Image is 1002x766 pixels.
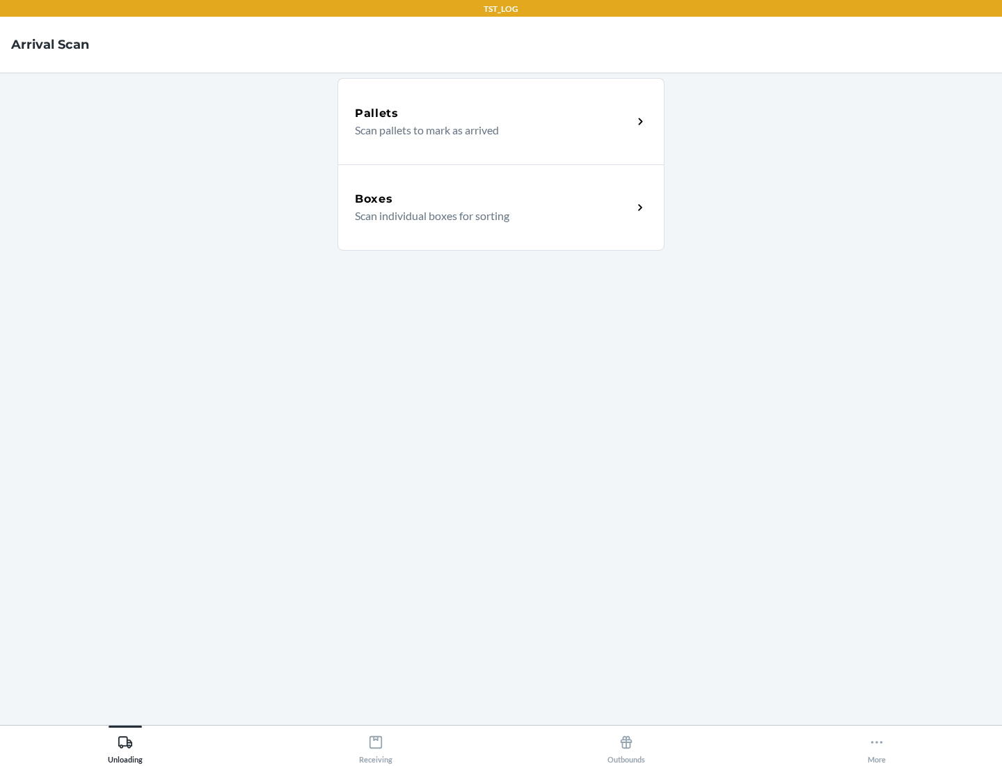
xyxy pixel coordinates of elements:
p: TST_LOG [484,3,518,15]
p: Scan individual boxes for sorting [355,208,621,224]
a: BoxesScan individual boxes for sorting [337,164,665,251]
h5: Boxes [355,191,393,208]
h5: Pallets [355,105,399,122]
h4: Arrival Scan [11,36,89,54]
div: More [868,729,886,764]
button: Outbounds [501,726,751,764]
div: Outbounds [607,729,645,764]
p: Scan pallets to mark as arrived [355,122,621,139]
button: Receiving [250,726,501,764]
button: More [751,726,1002,764]
div: Receiving [359,729,392,764]
div: Unloading [108,729,143,764]
a: PalletsScan pallets to mark as arrived [337,78,665,164]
